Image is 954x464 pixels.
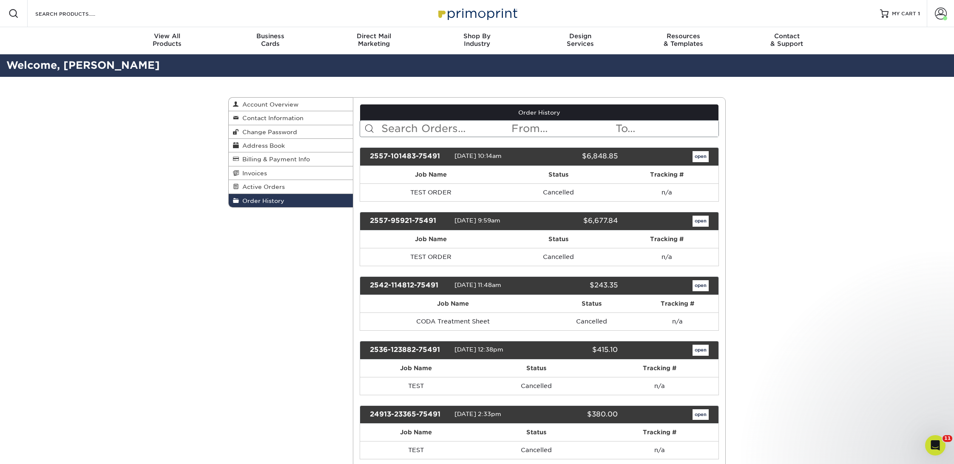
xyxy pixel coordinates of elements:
[363,345,454,356] div: 2536-123882-75491
[918,11,920,17] span: 1
[322,32,426,48] div: Marketing
[601,360,718,377] th: Tracking #
[511,121,614,137] input: From...
[239,101,298,108] span: Account Overview
[426,32,529,40] span: Shop By
[533,151,624,162] div: $6,848.85
[116,32,219,48] div: Products
[360,441,472,459] td: TEST
[693,409,709,420] a: open
[229,125,353,139] a: Change Password
[380,121,511,137] input: Search Orders...
[363,280,454,291] div: 2542-114812-75491
[454,411,501,417] span: [DATE] 2:33pm
[239,197,284,204] span: Order History
[502,166,615,183] th: Status
[472,441,601,459] td: Cancelled
[363,216,454,227] div: 2557-95921-75491
[229,139,353,152] a: Address Book
[632,32,735,40] span: Resources
[219,27,322,54] a: BusinessCards
[454,152,502,159] span: [DATE] 10:14am
[360,183,503,201] td: TEST ORDER
[472,424,601,441] th: Status
[360,360,472,377] th: Job Name
[502,248,615,266] td: Cancelled
[601,424,718,441] th: Tracking #
[632,27,735,54] a: Resources& Templates
[239,129,297,135] span: Change Password
[502,183,615,201] td: Cancelled
[360,424,472,441] th: Job Name
[239,170,267,177] span: Invoices
[229,111,353,125] a: Contact Information
[533,280,624,291] div: $243.35
[229,152,353,166] a: Billing & Payment Info
[360,312,547,330] td: CODA Treatment Sheet
[601,377,718,395] td: n/a
[615,183,718,201] td: n/a
[735,27,838,54] a: Contact& Support
[363,409,454,420] div: 24913-23365-75491
[229,166,353,180] a: Invoices
[472,360,601,377] th: Status
[426,32,529,48] div: Industry
[533,409,624,420] div: $380.00
[454,217,500,224] span: [DATE] 9:59am
[632,32,735,48] div: & Templates
[360,377,472,395] td: TEST
[943,435,952,442] span: 11
[360,248,503,266] td: TEST ORDER
[239,156,310,163] span: Billing & Payment Info
[528,32,632,40] span: Design
[360,104,719,121] a: Order History
[636,295,718,312] th: Tracking #
[116,32,219,40] span: View All
[360,295,547,312] th: Job Name
[322,27,426,54] a: Direct MailMarketing
[601,441,718,459] td: n/a
[528,27,632,54] a: DesignServices
[693,280,709,291] a: open
[925,435,945,456] iframe: Intercom live chat
[615,166,718,183] th: Tracking #
[693,345,709,356] a: open
[472,377,601,395] td: Cancelled
[735,32,838,48] div: & Support
[116,27,219,54] a: View AllProducts
[219,32,322,48] div: Cards
[546,295,636,312] th: Status
[360,231,503,248] th: Job Name
[239,142,285,149] span: Address Book
[34,8,117,19] input: SEARCH PRODUCTS.....
[229,98,353,111] a: Account Overview
[892,10,916,17] span: MY CART
[735,32,838,40] span: Contact
[615,231,718,248] th: Tracking #
[546,312,636,330] td: Cancelled
[239,183,285,190] span: Active Orders
[615,121,718,137] input: To...
[454,346,503,353] span: [DATE] 12:38pm
[360,166,503,183] th: Job Name
[229,194,353,207] a: Order History
[363,151,454,162] div: 2557-101483-75491
[434,4,520,22] img: Primoprint
[454,281,501,288] span: [DATE] 11:48am
[322,32,426,40] span: Direct Mail
[693,216,709,227] a: open
[615,248,718,266] td: n/a
[219,32,322,40] span: Business
[229,180,353,194] a: Active Orders
[502,231,615,248] th: Status
[239,115,304,121] span: Contact Information
[426,27,529,54] a: Shop ByIndustry
[533,216,624,227] div: $6,677.84
[528,32,632,48] div: Services
[693,151,709,162] a: open
[636,312,718,330] td: n/a
[533,345,624,356] div: $415.10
